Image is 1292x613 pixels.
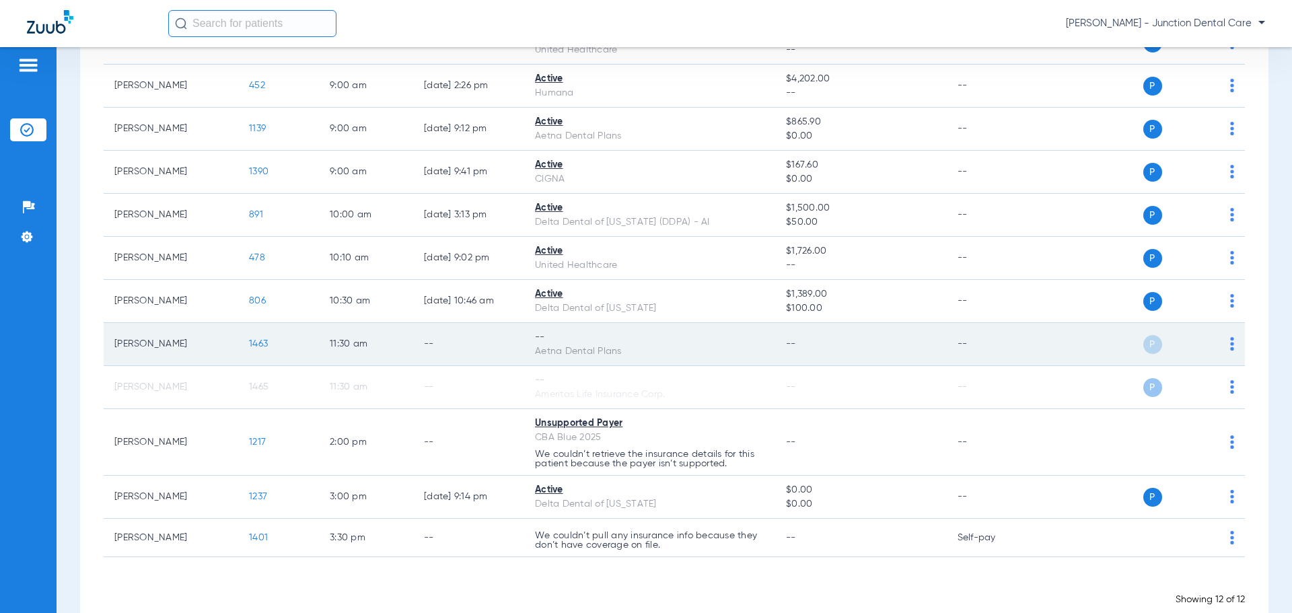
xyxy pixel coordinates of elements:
[535,215,764,229] div: Delta Dental of [US_STATE] (DDPA) - AI
[947,476,1038,519] td: --
[249,533,268,542] span: 1401
[1230,294,1234,308] img: group-dot-blue.svg
[947,237,1038,280] td: --
[1230,490,1234,503] img: group-dot-blue.svg
[1143,163,1162,182] span: P
[413,280,524,323] td: [DATE] 10:46 AM
[1143,335,1162,354] span: P
[947,194,1038,237] td: --
[786,172,935,186] span: $0.00
[413,108,524,151] td: [DATE] 9:12 PM
[786,287,935,301] span: $1,389.00
[413,151,524,194] td: [DATE] 9:41 PM
[319,280,413,323] td: 10:30 AM
[1143,292,1162,311] span: P
[249,167,268,176] span: 1390
[104,366,238,409] td: [PERSON_NAME]
[1143,378,1162,397] span: P
[319,323,413,366] td: 11:30 AM
[413,366,524,409] td: --
[947,151,1038,194] td: --
[786,301,935,316] span: $100.00
[1143,77,1162,96] span: P
[535,244,764,258] div: Active
[319,237,413,280] td: 10:10 AM
[786,437,796,447] span: --
[786,483,935,497] span: $0.00
[413,237,524,280] td: [DATE] 9:02 PM
[1066,17,1265,30] span: [PERSON_NAME] - Junction Dental Care
[947,409,1038,476] td: --
[17,57,39,73] img: hamburger-icon
[1176,595,1245,604] span: Showing 12 of 12
[535,497,764,511] div: Delta Dental of [US_STATE]
[104,519,238,557] td: [PERSON_NAME]
[413,519,524,557] td: --
[947,323,1038,366] td: --
[535,417,764,431] div: Unsupported Payer
[319,194,413,237] td: 10:00 AM
[786,244,935,258] span: $1,726.00
[104,409,238,476] td: [PERSON_NAME]
[413,323,524,366] td: --
[319,476,413,519] td: 3:00 PM
[535,449,764,468] p: We couldn’t retrieve the insurance details for this patient because the payer isn’t supported.
[535,158,764,172] div: Active
[1143,120,1162,139] span: P
[319,151,413,194] td: 9:00 AM
[249,492,267,501] span: 1237
[535,129,764,143] div: Aetna Dental Plans
[1230,208,1234,221] img: group-dot-blue.svg
[168,10,336,37] input: Search for patients
[1230,251,1234,264] img: group-dot-blue.svg
[27,10,73,34] img: Zuub Logo
[1230,380,1234,394] img: group-dot-blue.svg
[947,280,1038,323] td: --
[319,409,413,476] td: 2:00 PM
[104,476,238,519] td: [PERSON_NAME]
[249,296,266,305] span: 806
[535,287,764,301] div: Active
[104,108,238,151] td: [PERSON_NAME]
[319,65,413,108] td: 9:00 AM
[535,43,764,57] div: United Healthcare
[535,330,764,345] div: --
[535,483,764,497] div: Active
[535,388,764,402] div: Ameritas Life Insurance Corp.
[104,194,238,237] td: [PERSON_NAME]
[947,519,1038,557] td: Self-pay
[786,382,796,392] span: --
[104,280,238,323] td: [PERSON_NAME]
[104,151,238,194] td: [PERSON_NAME]
[249,81,265,90] span: 452
[104,237,238,280] td: [PERSON_NAME]
[1230,79,1234,92] img: group-dot-blue.svg
[413,65,524,108] td: [DATE] 2:26 PM
[535,86,764,100] div: Humana
[1230,165,1234,178] img: group-dot-blue.svg
[1143,206,1162,225] span: P
[535,301,764,316] div: Delta Dental of [US_STATE]
[535,172,764,186] div: CIGNA
[413,409,524,476] td: --
[535,531,764,550] p: We couldn’t pull any insurance info because they don’t have coverage on file.
[786,72,935,86] span: $4,202.00
[947,366,1038,409] td: --
[786,86,935,100] span: --
[535,201,764,215] div: Active
[947,65,1038,108] td: --
[1143,488,1162,507] span: P
[786,129,935,143] span: $0.00
[249,339,268,349] span: 1463
[249,437,266,447] span: 1217
[104,323,238,366] td: [PERSON_NAME]
[1143,249,1162,268] span: P
[786,201,935,215] span: $1,500.00
[1230,435,1234,449] img: group-dot-blue.svg
[786,115,935,129] span: $865.90
[786,258,935,273] span: --
[249,382,268,392] span: 1465
[786,215,935,229] span: $50.00
[535,431,764,445] div: CBA Blue 2025
[1230,531,1234,544] img: group-dot-blue.svg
